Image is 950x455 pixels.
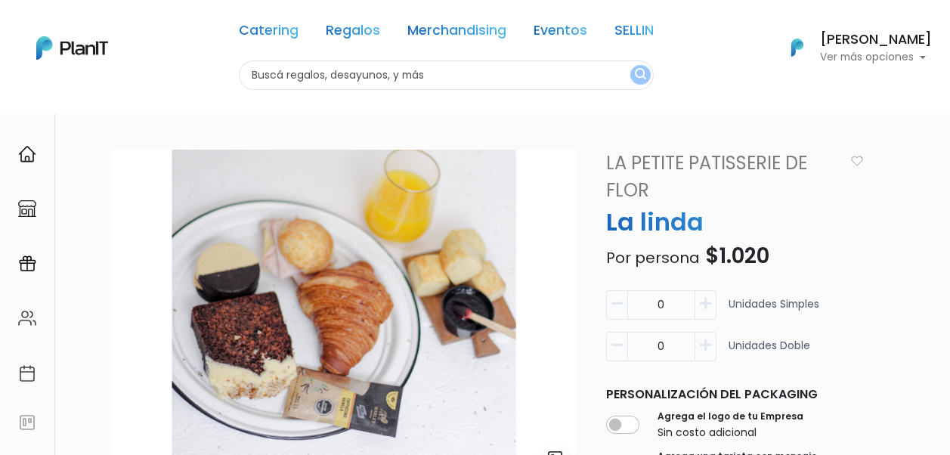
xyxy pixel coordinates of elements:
img: marketplace-4ceaa7011d94191e9ded77b95e3339b90024bf715f7c57f8cf31f2d8c509eaba.svg [18,200,36,218]
img: heart_icon [851,156,863,166]
p: Unidades doble [729,338,810,367]
button: PlanIt Logo [PERSON_NAME] Ver más opciones [772,28,932,67]
a: Regalos [326,24,380,42]
label: Agrega el logo de tu Empresa [658,410,803,423]
img: PlanIt Logo [781,31,814,64]
img: feedback-78b5a0c8f98aac82b08bfc38622c3050aee476f2c9584af64705fc4e61158814.svg [18,413,36,432]
img: calendar-87d922413cdce8b2cf7b7f5f62616a5cf9e4887200fb71536465627b3292af00.svg [18,364,36,382]
a: Merchandising [407,24,506,42]
a: La Petite Patisserie de Flor [597,150,849,204]
input: Buscá regalos, desayunos, y más [239,60,654,90]
span: $1.020 [705,241,769,271]
span: Por persona [606,247,700,268]
img: PlanIt Logo [36,36,108,60]
p: Unidades simples [729,296,819,326]
a: SELLIN [614,24,654,42]
p: Personalización del packaging [606,385,863,404]
p: La linda [597,204,872,240]
p: Sin costo adicional [658,425,803,441]
img: home-e721727adea9d79c4d83392d1f703f7f8bce08238fde08b1acbfd93340b81755.svg [18,145,36,163]
img: people-662611757002400ad9ed0e3c099ab2801c6687ba6c219adb57efc949bc21e19d.svg [18,309,36,327]
h6: [PERSON_NAME] [820,33,932,47]
p: Ver más opciones [820,52,932,63]
img: search_button-432b6d5273f82d61273b3651a40e1bd1b912527efae98b1b7a1b2c0702e16a8d.svg [635,68,646,82]
a: Catering [239,24,299,42]
a: Eventos [534,24,587,42]
img: campaigns-02234683943229c281be62815700db0a1741e53638e28bf9629b52c665b00959.svg [18,255,36,273]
